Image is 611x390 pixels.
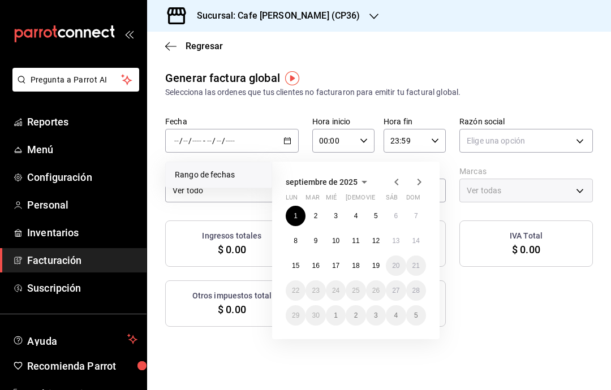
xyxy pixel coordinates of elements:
[414,311,418,319] abbr: 5 de octubre de 2025
[386,206,406,226] button: 6 de septiembre de 2025
[222,136,225,145] span: /
[334,311,338,319] abbr: 1 de octubre de 2025
[218,302,246,317] span: $ 0.00
[305,231,325,251] button: 9 de septiembre de 2025
[406,206,426,226] button: 7 de septiembre de 2025
[394,212,398,220] abbr: 6 de septiembre de 2025
[188,9,360,23] h3: Sucursal: Cafe [PERSON_NAME] (CP36)
[183,136,188,145] input: --
[175,169,263,181] span: Rango de fechas
[467,185,501,196] span: Ver todas
[31,74,122,86] span: Pregunta a Parrot AI
[326,194,337,206] abbr: miércoles
[406,305,426,326] button: 5 de octubre de 2025
[332,237,339,245] abbr: 10 de septiembre de 2025
[384,118,446,125] label: Hora fin
[294,237,298,245] abbr: 8 de septiembre de 2025
[386,280,406,301] button: 27 de septiembre de 2025
[286,280,305,301] button: 22 de septiembre de 2025
[312,262,319,270] abbr: 16 de septiembre de 2025
[366,280,386,301] button: 26 de septiembre de 2025
[326,305,346,326] button: 1 de octubre de 2025
[305,194,319,206] abbr: martes
[305,206,325,226] button: 2 de septiembre de 2025
[374,212,378,220] abbr: 5 de septiembre de 2025
[386,255,406,276] button: 20 de septiembre de 2025
[326,206,346,226] button: 3 de septiembre de 2025
[366,194,375,206] abbr: viernes
[312,311,319,319] abbr: 30 de septiembre de 2025
[206,136,212,145] input: --
[305,305,325,326] button: 30 de septiembre de 2025
[366,305,386,326] button: 3 de octubre de 2025
[332,287,339,294] abbr: 24 de septiembre de 2025
[202,230,261,242] h3: Ingresos totales
[459,167,593,175] label: Marcas
[286,175,371,189] button: septiembre de 2025
[27,253,137,268] span: Facturación
[218,242,246,257] span: $ 0.00
[386,305,406,326] button: 4 de octubre de 2025
[312,287,319,294] abbr: 23 de septiembre de 2025
[372,237,380,245] abbr: 12 de septiembre de 2025
[334,212,338,220] abbr: 3 de septiembre de 2025
[27,358,137,374] span: Recomienda Parrot
[314,237,318,245] abbr: 9 de septiembre de 2025
[27,170,137,185] span: Configuración
[8,82,139,94] a: Pregunta a Parrot AI
[346,255,365,276] button: 18 de septiembre de 2025
[392,287,399,294] abbr: 27 de septiembre de 2025
[27,142,137,157] span: Menú
[414,212,418,220] abbr: 7 de septiembre de 2025
[352,287,359,294] abbr: 25 de septiembre de 2025
[366,206,386,226] button: 5 de septiembre de 2025
[512,242,540,257] span: $ 0.00
[174,136,179,145] input: --
[203,136,205,145] span: -
[286,206,305,226] button: 1 de septiembre de 2025
[124,29,134,38] button: open_drawer_menu
[292,262,299,270] abbr: 15 de septiembre de 2025
[179,136,183,145] span: /
[285,71,299,85] img: Tooltip marker
[346,231,365,251] button: 11 de septiembre de 2025
[394,311,398,319] abbr: 4 de octubre de 2025
[354,311,358,319] abbr: 2 de octubre de 2025
[406,194,420,206] abbr: domingo
[286,194,298,206] abbr: lunes
[165,41,223,51] button: Regresar
[314,212,318,220] abbr: 2 de septiembre de 2025
[188,136,192,145] span: /
[212,136,216,145] span: /
[412,262,420,270] abbr: 21 de septiembre de 2025
[165,118,299,125] label: Fecha
[292,287,299,294] abbr: 22 de septiembre de 2025
[192,290,272,302] h3: Otros impuestos total
[352,237,359,245] abbr: 11 de septiembre de 2025
[346,280,365,301] button: 25 de septiembre de 2025
[392,237,399,245] abbr: 13 de septiembre de 2025
[354,212,358,220] abbr: 4 de septiembre de 2025
[27,280,137,296] span: Suscripción
[12,68,139,92] button: Pregunta a Parrot AI
[27,332,123,346] span: Ayuda
[27,197,137,213] span: Personal
[459,129,593,153] div: Elige una opción
[366,255,386,276] button: 19 de septiembre de 2025
[372,287,380,294] abbr: 26 de septiembre de 2025
[346,305,365,326] button: 2 de octubre de 2025
[406,255,426,276] button: 21 de septiembre de 2025
[346,206,365,226] button: 4 de septiembre de 2025
[326,255,346,276] button: 17 de septiembre de 2025
[352,262,359,270] abbr: 18 de septiembre de 2025
[186,41,223,51] span: Regresar
[459,118,593,125] label: Razón social
[286,305,305,326] button: 29 de septiembre de 2025
[286,255,305,276] button: 15 de septiembre de 2025
[374,311,378,319] abbr: 3 de octubre de 2025
[292,311,299,319] abbr: 29 de septiembre de 2025
[386,194,398,206] abbr: sábado
[326,231,346,251] button: 10 de septiembre de 2025
[27,114,137,129] span: Reportes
